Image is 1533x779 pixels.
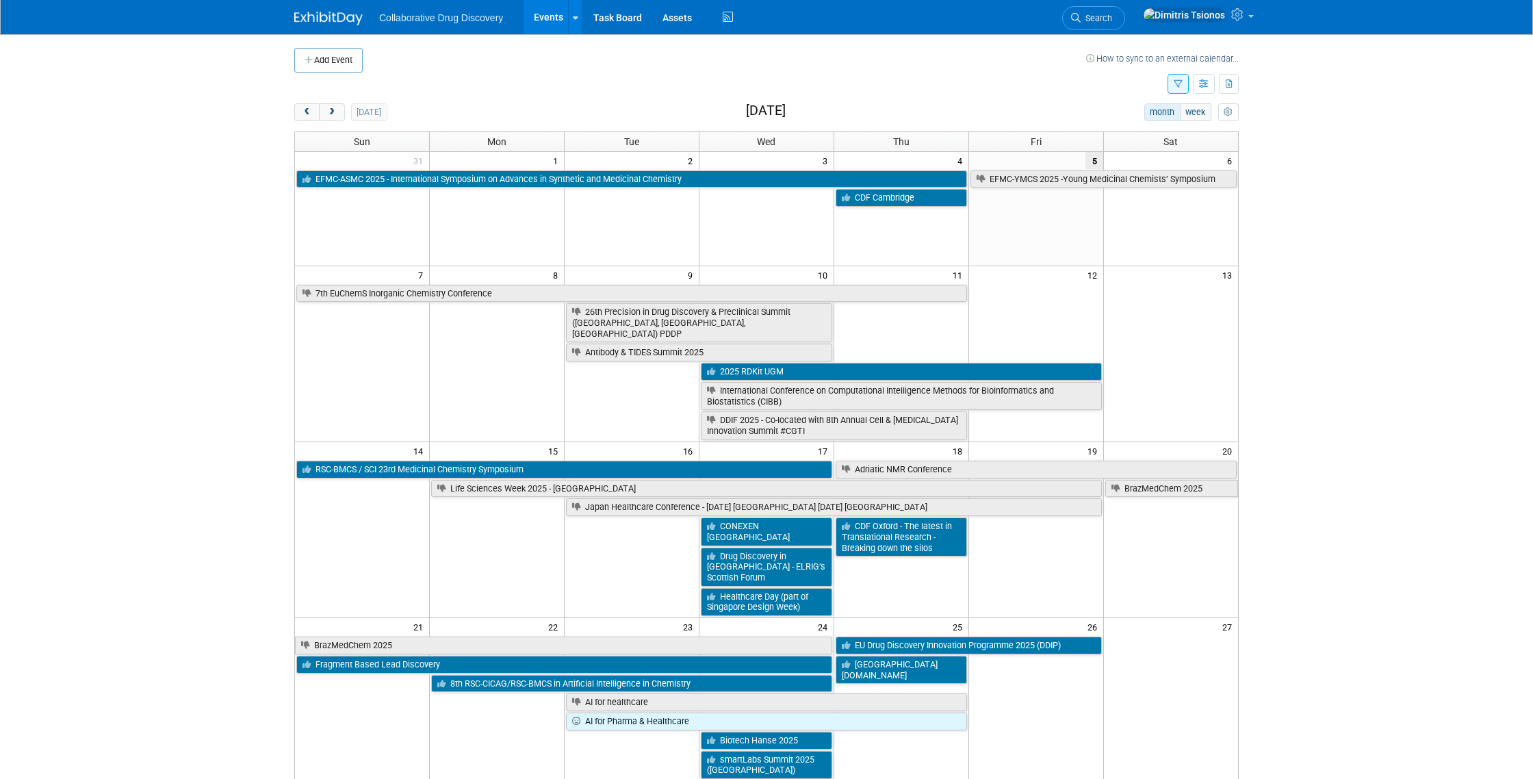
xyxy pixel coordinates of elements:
a: RSC-BMCS / SCI 23rd Medicinal Chemistry Symposium [296,461,832,478]
a: smartLabs Summit 2025 ([GEOGRAPHIC_DATA]) [701,751,832,779]
span: Thu [893,136,910,147]
a: Drug Discovery in [GEOGRAPHIC_DATA] - ELRIG’s Scottish Forum [701,548,832,587]
span: 26 [1086,618,1103,635]
a: 26th Precision in Drug Discovery & Preclinical Summit ([GEOGRAPHIC_DATA], [GEOGRAPHIC_DATA], [GEO... [566,303,832,342]
span: 4 [956,152,968,169]
span: 17 [816,442,834,459]
a: [GEOGRAPHIC_DATA][DOMAIN_NAME] [836,656,967,684]
a: International Conference on Computational Intelligence Methods for Bioinformatics and Biostatisti... [701,382,1102,410]
a: Adriatic NMR Conference [836,461,1237,478]
span: 23 [682,618,699,635]
span: 1 [552,152,564,169]
span: 13 [1221,266,1238,283]
span: 11 [951,266,968,283]
span: Sun [354,136,370,147]
button: month [1144,103,1181,121]
span: 22 [547,618,564,635]
a: 2025 RDKit UGM [701,363,1102,381]
a: Fragment Based Lead Discovery [296,656,832,674]
span: 5 [1085,152,1103,169]
a: CDF Oxford - The latest in Translational Research - Breaking down the silos [836,518,967,557]
a: Antibody & TIDES Summit 2025 [566,344,832,361]
a: BrazMedChem 2025 [1105,480,1238,498]
span: 24 [816,618,834,635]
span: 18 [951,442,968,459]
button: next [319,103,344,121]
button: prev [294,103,320,121]
button: myCustomButton [1218,103,1239,121]
span: 27 [1221,618,1238,635]
span: Mon [487,136,506,147]
span: Collaborative Drug Discovery [379,12,503,23]
span: 9 [686,266,699,283]
span: 14 [412,442,429,459]
h2: [DATE] [746,103,786,118]
button: Add Event [294,48,363,73]
a: EFMC-ASMC 2025 - International Symposium on Advances in Synthetic and Medicinal Chemistry [296,170,967,188]
a: CONEXEN [GEOGRAPHIC_DATA] [701,518,832,546]
span: Wed [757,136,775,147]
a: AI for healthcare [566,693,967,711]
span: 7 [417,266,429,283]
span: 16 [682,442,699,459]
button: [DATE] [351,103,387,121]
a: EFMC-YMCS 2025 -Young Medicinal Chemists’ Symposium [970,170,1237,188]
span: 10 [816,266,834,283]
a: DDIF 2025 - Co-located with 8th Annual Cell & [MEDICAL_DATA] Innovation Summit #CGTI [701,411,967,439]
a: BrazMedChem 2025 [295,637,832,654]
a: EU Drug Discovery Innovation Programme 2025 (DDIP) [836,637,1102,654]
span: Fri [1031,136,1042,147]
a: 8th RSC-CICAG/RSC-BMCS in Artificial Intelligence in Chemistry [431,675,832,693]
a: Japan Healthcare Conference - [DATE] [GEOGRAPHIC_DATA] [DATE] [GEOGRAPHIC_DATA] [566,498,1101,516]
span: Sat [1163,136,1178,147]
span: 15 [547,442,564,459]
span: 12 [1086,266,1103,283]
span: 6 [1226,152,1238,169]
span: 31 [412,152,429,169]
a: CDF Cambridge [836,189,967,207]
a: Biotech Hanse 2025 [701,732,832,750]
a: How to sync to an external calendar... [1086,53,1239,64]
span: 20 [1221,442,1238,459]
span: 8 [552,266,564,283]
span: 25 [951,618,968,635]
i: Personalize Calendar [1224,108,1233,117]
span: Tue [624,136,639,147]
a: Healthcare Day (part of Singapore Design Week) [701,588,832,616]
a: 7th EuChemS Inorganic Chemistry Conference [296,285,967,303]
span: 3 [821,152,834,169]
a: AI for Pharma & Healthcare [566,713,967,730]
img: ExhibitDay [294,12,363,25]
span: 2 [686,152,699,169]
span: Search [1081,13,1112,23]
span: 19 [1086,442,1103,459]
span: 21 [412,618,429,635]
a: Life Sciences Week 2025 - [GEOGRAPHIC_DATA] [431,480,1101,498]
button: week [1180,103,1211,121]
a: Search [1062,6,1125,30]
img: Dimitris Tsionos [1143,8,1226,23]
